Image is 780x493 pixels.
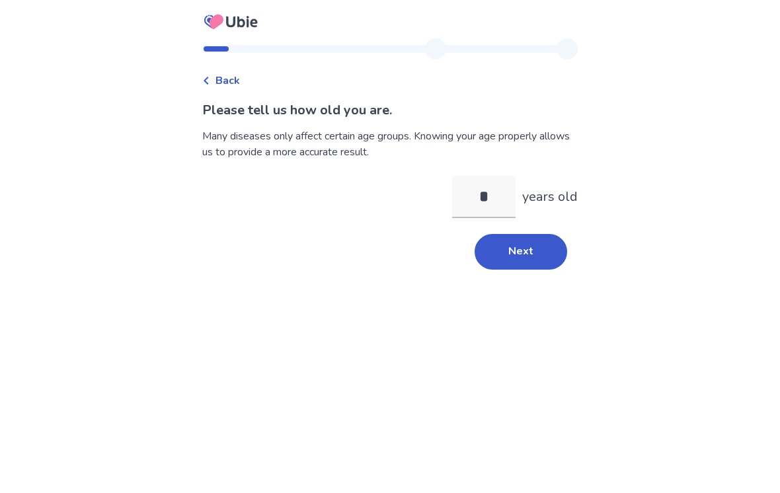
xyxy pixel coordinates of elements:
[202,128,578,160] div: Many diseases only affect certain age groups. Knowing your age properly allows us to provide a mo...
[452,176,516,218] input: years old
[202,100,578,120] p: Please tell us how old you are.
[215,73,240,89] span: Back
[475,234,567,270] button: Next
[522,187,578,207] p: years old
